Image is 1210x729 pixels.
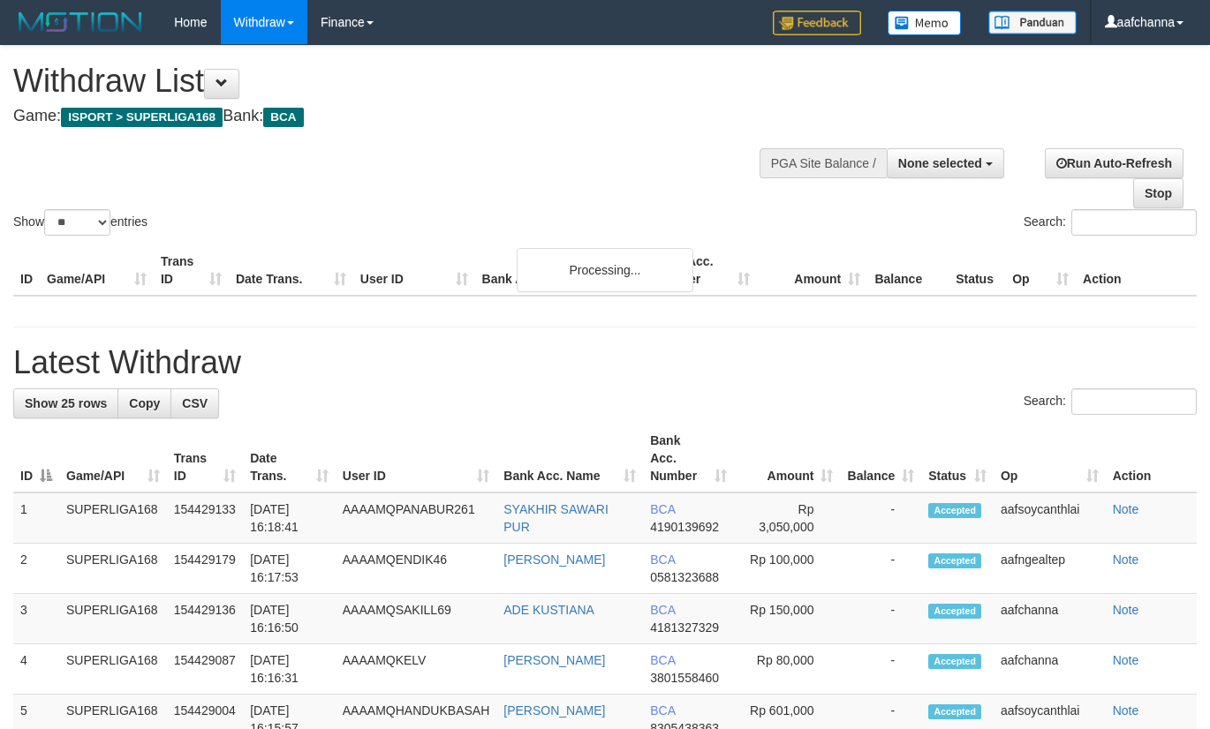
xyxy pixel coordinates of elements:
[503,552,605,567] a: [PERSON_NAME]
[40,245,154,296] th: Game/API
[1113,552,1139,567] a: Note
[229,245,353,296] th: Date Trans.
[13,64,789,99] h1: Withdraw List
[182,396,208,410] span: CSV
[475,245,647,296] th: Bank Acc. Name
[921,425,994,492] th: Status: activate to sort column ascending
[167,492,243,544] td: 154429133
[840,644,921,695] td: -
[840,425,921,492] th: Balance: activate to sort column ascending
[1133,178,1184,208] a: Stop
[928,604,981,619] span: Accepted
[988,11,1077,34] img: panduan.png
[59,544,167,594] td: SUPERLIGA168
[167,644,243,695] td: 154429087
[129,396,160,410] span: Copy
[928,553,981,568] span: Accepted
[1024,209,1197,236] label: Search:
[503,603,594,617] a: ADE KUSTIANA
[496,425,643,492] th: Bank Acc. Name: activate to sort column ascending
[59,644,167,695] td: SUPERLIGA168
[1024,388,1197,415] label: Search:
[928,654,981,669] span: Accepted
[650,620,719,635] span: Copy 4181327329 to clipboard
[1113,703,1139,718] a: Note
[13,388,118,418] a: Show 25 rows
[167,544,243,594] td: 154429179
[994,425,1106,492] th: Op: activate to sort column ascending
[13,492,59,544] td: 1
[167,425,243,492] th: Trans ID: activate to sort column ascending
[994,544,1106,594] td: aafngealtep
[336,644,496,695] td: AAAAMQKELV
[1005,245,1076,296] th: Op
[13,644,59,695] td: 4
[888,11,962,35] img: Button%20Memo.svg
[1106,425,1197,492] th: Action
[734,594,840,644] td: Rp 150,000
[994,594,1106,644] td: aafchanna
[650,570,719,584] span: Copy 0581323688 to clipboard
[336,544,496,594] td: AAAAMQENDIK46
[61,108,223,127] span: ISPORT > SUPERLIGA168
[25,396,107,410] span: Show 25 rows
[994,492,1106,544] td: aafsoycanthlai
[867,245,949,296] th: Balance
[13,594,59,644] td: 3
[650,502,675,516] span: BCA
[243,544,336,594] td: [DATE] 16:17:53
[734,425,840,492] th: Amount: activate to sort column ascending
[243,644,336,695] td: [DATE] 16:16:31
[263,108,303,127] span: BCA
[647,245,757,296] th: Bank Acc. Number
[1113,653,1139,667] a: Note
[336,594,496,644] td: AAAAMQSAKILL69
[650,671,719,685] span: Copy 3801558460 to clipboard
[13,425,59,492] th: ID: activate to sort column descending
[650,552,675,567] span: BCA
[949,245,1005,296] th: Status
[650,520,719,534] span: Copy 4190139692 to clipboard
[13,108,789,125] h4: Game: Bank:
[760,148,887,178] div: PGA Site Balance /
[13,9,147,35] img: MOTION_logo.png
[517,248,693,292] div: Processing...
[734,644,840,695] td: Rp 80,000
[840,492,921,544] td: -
[167,594,243,644] td: 154429136
[650,653,675,667] span: BCA
[13,544,59,594] td: 2
[928,704,981,719] span: Accepted
[734,544,840,594] td: Rp 100,000
[154,245,229,296] th: Trans ID
[353,245,475,296] th: User ID
[503,502,609,534] a: SYAKHIR SAWARI PUR
[734,492,840,544] td: Rp 3,050,000
[773,11,861,35] img: Feedback.jpg
[1071,388,1197,415] input: Search:
[13,245,40,296] th: ID
[887,148,1004,178] button: None selected
[13,345,1197,380] h1: Latest Withdraw
[757,245,867,296] th: Amount
[117,388,171,418] a: Copy
[170,388,219,418] a: CSV
[59,492,167,544] td: SUPERLIGA168
[643,425,734,492] th: Bank Acc. Number: activate to sort column ascending
[336,425,496,492] th: User ID: activate to sort column ascending
[1045,148,1184,178] a: Run Auto-Refresh
[928,503,981,518] span: Accepted
[44,209,110,236] select: Showentries
[243,492,336,544] td: [DATE] 16:18:41
[650,603,675,617] span: BCA
[840,594,921,644] td: -
[1076,245,1197,296] th: Action
[336,492,496,544] td: AAAAMQPANABUR261
[898,156,982,170] span: None selected
[503,653,605,667] a: [PERSON_NAME]
[243,594,336,644] td: [DATE] 16:16:50
[243,425,336,492] th: Date Trans.: activate to sort column ascending
[994,644,1106,695] td: aafchanna
[1113,502,1139,516] a: Note
[1071,209,1197,236] input: Search:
